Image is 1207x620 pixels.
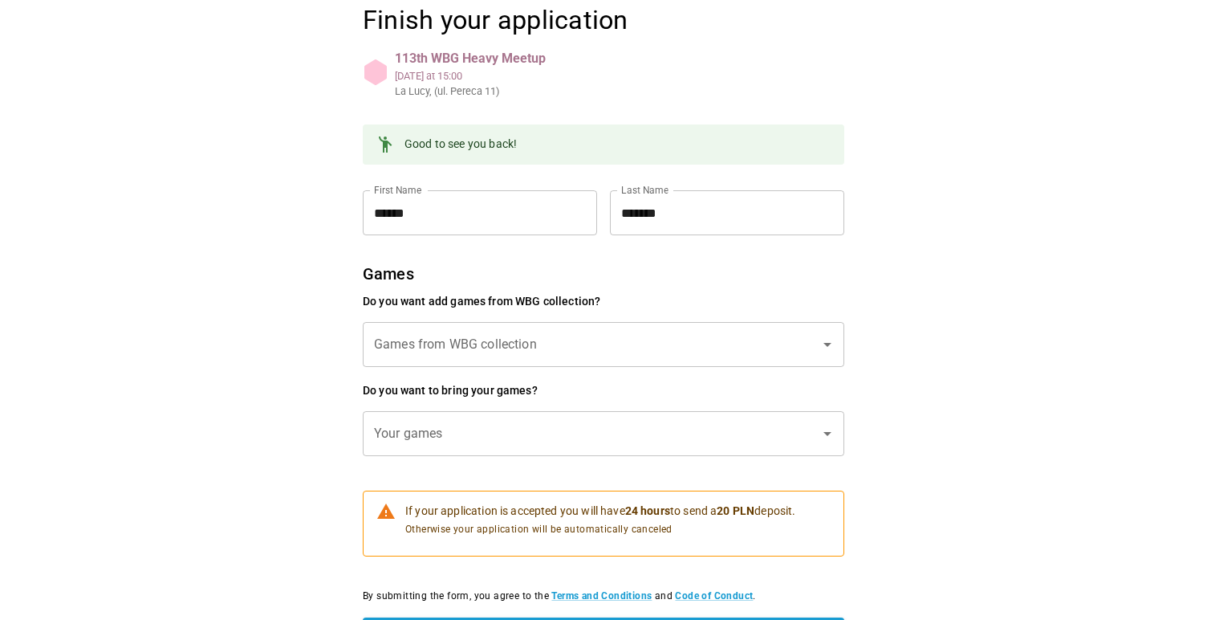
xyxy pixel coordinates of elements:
[363,293,844,309] p: Do you want add games from WBG collection?
[816,422,839,445] button: Open
[621,183,669,197] label: Last Name
[675,590,753,602] a: Code of Conduct
[717,504,754,517] b: 20 PLN
[363,4,844,36] h4: Finish your application
[816,333,839,356] button: Open
[395,84,434,99] div: La Lucy, (ul. Pereca 11)
[405,503,795,519] p: If your application is accepted you will have to send a deposit.
[625,504,670,517] b: 24 hours
[374,183,421,197] label: First Name
[551,590,652,602] a: Terms and Conditions
[395,68,546,84] div: at
[363,382,844,398] p: Do you want to bring your games?
[395,70,424,82] div: [DATE]
[363,261,844,287] h6: Games
[404,129,517,160] div: Good to see you back!
[405,522,795,538] span: Otherwise your application will be automatically canceled
[395,49,546,68] div: 113th WBG Heavy Meetup
[363,589,844,605] span: By submitting the form, you agree to the and .
[437,70,462,82] div: 15:00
